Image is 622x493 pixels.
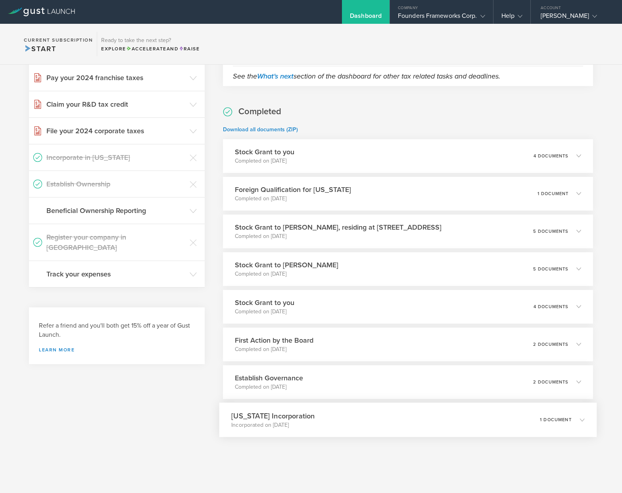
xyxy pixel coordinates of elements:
[538,192,568,196] p: 1 document
[235,147,294,157] h3: Stock Grant to you
[235,232,442,240] p: Completed on [DATE]
[179,46,200,52] span: Raise
[235,184,351,195] h3: Foreign Qualification for [US_STATE]
[101,38,200,43] h3: Ready to take the next step?
[235,260,338,270] h3: Stock Grant to [PERSON_NAME]
[232,411,315,421] h3: [US_STATE] Incorporation
[46,126,186,136] h3: File your 2024 corporate taxes
[533,380,568,384] p: 2 documents
[350,12,382,24] div: Dashboard
[39,321,195,340] h3: Refer a friend and you'll both get 15% off a year of Gust Launch.
[46,205,186,216] h3: Beneficial Ownership Reporting
[235,383,303,391] p: Completed on [DATE]
[541,12,608,24] div: [PERSON_NAME]
[235,157,294,165] p: Completed on [DATE]
[257,72,294,81] a: What's next
[235,270,338,278] p: Completed on [DATE]
[232,421,315,429] p: Incorporated on [DATE]
[46,179,186,189] h3: Establish Ownership
[235,335,313,345] h3: First Action by the Board
[540,417,572,422] p: 1 document
[534,305,568,309] p: 4 documents
[235,195,351,203] p: Completed on [DATE]
[534,154,568,158] p: 4 documents
[398,12,485,24] div: Founders Frameworks Corp.
[235,222,442,232] h3: Stock Grant to [PERSON_NAME], residing at [STREET_ADDRESS]
[235,308,294,316] p: Completed on [DATE]
[126,46,167,52] span: Accelerate
[46,232,186,253] h3: Register your company in [GEOGRAPHIC_DATA]
[235,373,303,383] h3: Establish Governance
[46,152,186,163] h3: Incorporate in [US_STATE]
[46,269,186,279] h3: Track your expenses
[233,72,500,81] em: See the section of the dashboard for other tax related tasks and deadlines.
[533,267,568,271] p: 5 documents
[39,347,195,352] a: Learn more
[533,229,568,234] p: 5 documents
[582,455,622,493] iframe: Chat Widget
[235,297,294,308] h3: Stock Grant to you
[235,345,313,353] p: Completed on [DATE]
[24,44,56,53] span: Start
[97,32,203,56] div: Ready to take the next step?ExploreAccelerateandRaise
[46,73,186,83] h3: Pay your 2024 franchise taxes
[24,38,93,42] h2: Current Subscription
[126,46,179,52] span: and
[238,106,281,117] h2: Completed
[223,126,298,133] a: Download all documents (ZIP)
[533,342,568,347] p: 2 documents
[501,12,522,24] div: Help
[101,45,200,52] div: Explore
[46,99,186,109] h3: Claim your R&D tax credit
